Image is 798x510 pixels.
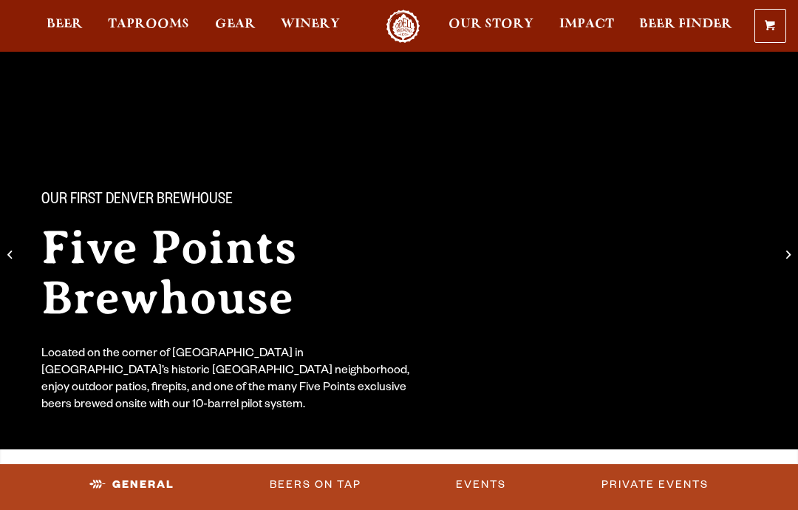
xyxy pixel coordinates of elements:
a: Beer [37,10,92,43]
a: Beer Finder [630,10,742,43]
a: Taprooms [98,10,199,43]
a: Odell Home [375,10,431,43]
span: Impact [559,18,614,30]
h2: Five Points Brewhouse [41,222,502,323]
a: General [83,468,180,502]
a: Winery [271,10,349,43]
span: Our First Denver Brewhouse [41,191,233,211]
span: Taprooms [108,18,189,30]
span: Beer Finder [639,18,732,30]
div: Located on the corner of [GEOGRAPHIC_DATA] in [GEOGRAPHIC_DATA]’s historic [GEOGRAPHIC_DATA] neig... [41,347,420,415]
a: Private Events [596,468,715,502]
a: Our Story [439,10,543,43]
a: Gear [205,10,265,43]
a: Events [450,468,512,502]
a: Beers on Tap [264,468,367,502]
span: Gear [215,18,256,30]
span: Our Story [449,18,533,30]
span: Winery [281,18,340,30]
span: Beer [47,18,83,30]
a: Impact [550,10,624,43]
